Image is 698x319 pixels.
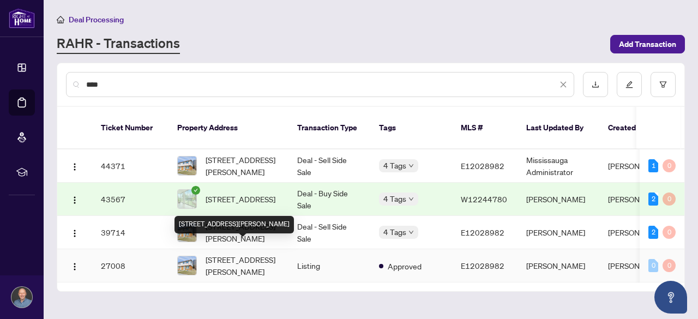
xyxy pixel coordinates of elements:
img: Logo [70,196,79,204]
img: Profile Icon [11,287,32,308]
span: 4 Tags [383,159,406,172]
div: 0 [663,259,676,272]
button: Open asap [654,281,687,314]
span: E12028982 [461,261,504,270]
button: filter [651,72,676,97]
span: [STREET_ADDRESS][PERSON_NAME] [206,254,280,278]
button: Logo [66,157,83,174]
span: down [408,230,414,235]
img: thumbnail-img [178,256,196,275]
button: Logo [66,190,83,208]
span: 4 Tags [383,226,406,238]
span: E12028982 [461,227,504,237]
img: Logo [70,229,79,238]
span: [PERSON_NAME] [608,261,667,270]
button: Add Transaction [610,35,685,53]
span: home [57,16,64,23]
span: W12244780 [461,194,507,204]
img: thumbnail-img [178,157,196,175]
a: RAHR - Transactions [57,34,180,54]
td: 43567 [92,183,169,216]
div: 0 [663,159,676,172]
img: Logo [70,262,79,271]
th: Tags [370,107,452,149]
img: Logo [70,162,79,171]
span: down [408,196,414,202]
span: edit [625,81,633,88]
th: Transaction Type [288,107,370,149]
div: [STREET_ADDRESS][PERSON_NAME] [174,216,294,233]
td: Deal - Sell Side Sale [288,149,370,183]
span: Approved [388,260,422,272]
th: Ticket Number [92,107,169,149]
span: down [408,163,414,168]
img: thumbnail-img [178,190,196,208]
span: download [592,81,599,88]
span: filter [659,81,667,88]
img: logo [9,8,35,28]
div: 0 [648,259,658,272]
td: [PERSON_NAME] [518,249,599,282]
td: 27008 [92,249,169,282]
div: 2 [648,192,658,206]
th: MLS # [452,107,518,149]
button: Logo [66,257,83,274]
th: Last Updated By [518,107,599,149]
span: E12028982 [461,161,504,171]
span: close [559,81,567,88]
td: Deal - Sell Side Sale [288,216,370,249]
td: [PERSON_NAME] [518,183,599,216]
span: check-circle [191,186,200,195]
span: Deal Processing [69,15,124,25]
span: [STREET_ADDRESS] [206,193,275,205]
th: Property Address [169,107,288,149]
span: [STREET_ADDRESS][PERSON_NAME] [206,154,280,178]
span: Add Transaction [619,35,676,53]
td: Listing [288,249,370,282]
td: 44371 [92,149,169,183]
button: download [583,72,608,97]
div: 1 [648,159,658,172]
button: edit [617,72,642,97]
span: [PERSON_NAME] [608,161,667,171]
th: Created By [599,107,665,149]
div: 0 [663,192,676,206]
div: 2 [648,226,658,239]
td: [PERSON_NAME] [518,216,599,249]
td: Mississauga Administrator [518,149,599,183]
button: Logo [66,224,83,241]
span: [PERSON_NAME] [608,194,667,204]
span: [PERSON_NAME] [608,227,667,237]
td: 39714 [92,216,169,249]
span: 4 Tags [383,192,406,205]
div: 0 [663,226,676,239]
td: Deal - Buy Side Sale [288,183,370,216]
